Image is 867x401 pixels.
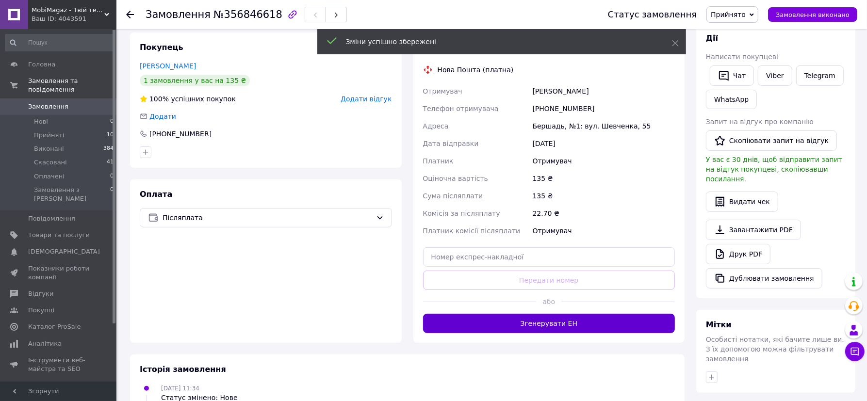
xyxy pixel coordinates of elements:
[710,65,754,86] button: Чат
[706,192,778,212] button: Видати чек
[28,289,53,298] span: Відгуки
[796,65,844,86] a: Telegram
[706,268,822,289] button: Дублювати замовлення
[28,264,90,282] span: Показники роботи компанії
[341,95,392,103] span: Додати відгук
[706,53,778,61] span: Написати покупцеві
[107,131,114,140] span: 10
[531,135,677,152] div: [DATE]
[28,247,100,256] span: [DEMOGRAPHIC_DATA]
[110,186,114,203] span: 0
[423,314,675,333] button: Згенерувати ЕН
[706,244,770,264] a: Друк PDF
[28,60,55,69] span: Головна
[531,170,677,187] div: 135 ₴
[28,231,90,240] span: Товари та послуги
[140,190,172,199] span: Оплата
[28,322,81,331] span: Каталог ProSale
[531,82,677,100] div: [PERSON_NAME]
[110,172,114,181] span: 0
[5,34,115,51] input: Пошук
[531,117,677,135] div: Бершадь, №1: вул. Шевченка, 55
[531,100,677,117] div: [PHONE_NUMBER]
[126,10,134,19] div: Повернутися назад
[706,118,814,126] span: Запит на відгук про компанію
[107,158,114,167] span: 41
[34,117,48,126] span: Нові
[531,222,677,240] div: Отримувач
[34,172,65,181] span: Оплачені
[28,214,75,223] span: Повідомлення
[346,37,648,47] div: Зміни успішно збережені
[32,6,104,15] span: MobiMagaz - Твій телефон наша турбота
[103,144,114,153] span: 384
[148,129,213,139] div: [PHONE_NUMBER]
[423,247,675,267] input: Номер експрес-накладної
[423,175,488,182] span: Оціночна вартість
[423,122,449,130] span: Адреса
[213,9,282,20] span: №356846618
[423,105,499,112] span: Телефон отримувача
[531,152,677,170] div: Отримувач
[140,43,183,52] span: Покупець
[706,130,837,151] button: Скопіювати запит на відгук
[536,297,561,306] span: або
[531,205,677,222] div: 22.70 ₴
[149,95,169,103] span: 100%
[423,157,454,165] span: Платник
[706,220,801,240] a: Завантажити PDF
[149,112,176,120] span: Додати
[768,7,857,22] button: Замовлення виконано
[110,117,114,126] span: 0
[758,65,792,86] a: Viber
[34,131,64,140] span: Прийняті
[776,11,850,18] span: Замовлення виконано
[140,365,226,374] span: Історія замовлення
[28,306,54,315] span: Покупці
[32,15,116,23] div: Ваш ID: 4043591
[711,11,746,18] span: Прийнято
[423,87,462,95] span: Отримувач
[423,192,483,200] span: Сума післяплати
[423,209,500,217] span: Комісія за післяплату
[140,62,196,70] a: [PERSON_NAME]
[34,158,67,167] span: Скасовані
[531,187,677,205] div: 135 ₴
[140,94,236,104] div: успішних покупок
[146,9,211,20] span: Замовлення
[140,75,250,86] div: 1 замовлення у вас на 135 ₴
[161,385,199,392] span: [DATE] 11:34
[28,77,116,94] span: Замовлення та повідомлення
[423,227,521,235] span: Платник комісії післяплати
[163,212,372,223] span: Післяплата
[706,90,757,109] a: WhatsApp
[706,336,844,363] span: Особисті нотатки, які бачите лише ви. З їх допомогою можна фільтрувати замовлення
[34,186,110,203] span: Замовлення з [PERSON_NAME]
[435,65,516,75] div: Нова Пошта (платна)
[845,342,865,361] button: Чат з покупцем
[34,144,64,153] span: Виконані
[608,10,697,19] div: Статус замовлення
[28,356,90,373] span: Інструменти веб-майстра та SEO
[706,33,718,43] span: Дії
[423,140,479,147] span: Дата відправки
[706,156,842,183] span: У вас є 30 днів, щоб відправити запит на відгук покупцеві, скопіювавши посилання.
[706,320,732,329] span: Мітки
[28,102,68,111] span: Замовлення
[28,339,62,348] span: Аналітика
